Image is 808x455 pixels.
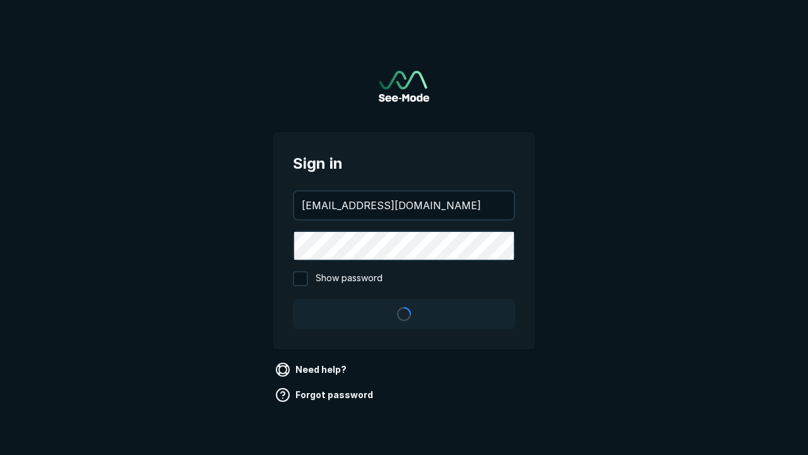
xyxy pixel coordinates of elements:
img: See-Mode Logo [379,71,429,102]
span: Sign in [293,152,515,175]
span: Show password [316,271,383,286]
input: your@email.com [294,191,514,219]
a: Need help? [273,360,352,380]
a: Forgot password [273,385,378,405]
a: Go to sign in [379,71,429,102]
